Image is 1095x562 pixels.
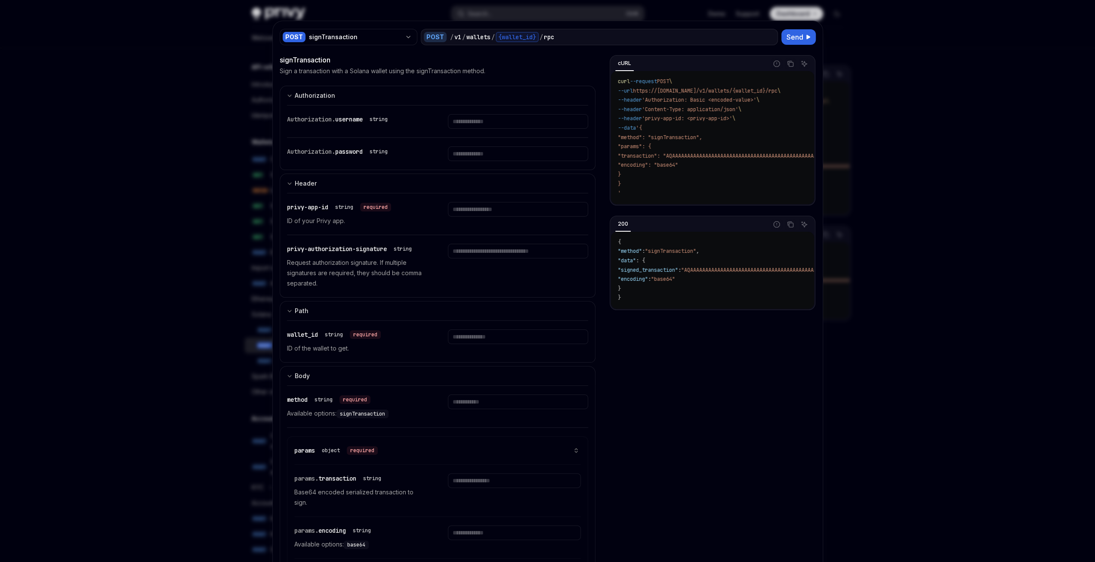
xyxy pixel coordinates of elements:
[781,29,816,45] button: Send
[287,203,328,211] span: privy-app-id
[448,114,588,129] input: Enter username
[287,148,335,155] span: Authorization.
[771,58,782,69] button: Report incorrect code
[294,473,385,484] div: params.transaction
[335,148,363,155] span: password
[496,32,539,42] div: {wallet_id}
[462,33,466,41] div: /
[642,96,756,103] span: 'Authorization: Basic <encoded-value>'
[785,219,796,230] button: Copy the contents from the code block
[294,475,318,482] span: params.
[771,219,782,230] button: Report incorrect code
[350,330,381,339] div: required
[294,525,374,536] div: params.encoding
[657,78,669,85] span: POST
[287,202,391,212] div: privy-app-id
[633,87,777,94] span: https://[DOMAIN_NAME]/v1/wallets/{wallet_id}/rpc
[287,216,427,226] p: ID of your Privy app.
[318,527,346,534] span: encoding
[799,219,810,230] button: Ask AI
[636,124,642,131] span: '{
[651,276,675,283] span: "base64"
[756,96,759,103] span: \
[618,239,621,245] span: {
[642,106,738,113] span: 'Content-Type: application/json'
[618,124,636,131] span: --data
[454,33,461,41] div: v1
[618,96,642,103] span: --header
[648,276,651,283] span: :
[618,143,651,150] span: "params": {
[287,394,370,405] div: method
[738,106,741,113] span: \
[287,329,381,340] div: wallet_id
[294,445,378,456] div: params
[448,525,581,540] input: Enter encoding
[678,267,681,273] span: :
[280,366,596,385] button: Expand input section
[618,171,621,178] span: }
[618,285,621,292] span: }
[287,343,427,354] p: ID of the wallet to get.
[618,294,621,301] span: }
[294,527,318,534] span: params.
[448,394,588,409] input: Enter method
[618,115,642,122] span: --header
[280,55,596,65] div: signTransaction
[294,487,427,508] p: Base64 encoded serialized transaction to sign.
[696,248,699,255] span: ,
[799,58,810,69] button: Ask AI
[787,32,803,42] span: Send
[645,248,696,255] span: "signTransaction"
[280,67,485,75] p: Sign a transaction with a Solana wallet using the signTransaction method.
[732,115,735,122] span: \
[295,90,335,101] div: Authorization
[618,189,621,196] span: '
[618,87,633,94] span: --url
[360,203,391,211] div: required
[287,245,387,253] span: privy-authorization-signature
[287,258,427,289] p: Request authorization signature. If multiple signatures are required, they should be comma separa...
[287,396,308,404] span: method
[280,86,596,105] button: Expand input section
[448,244,588,258] input: Enter privy-authorization-signature
[540,33,543,41] div: /
[618,257,636,264] span: "data"
[618,180,621,187] span: }
[636,257,645,264] span: : {
[294,539,427,550] p: Available options:
[347,446,378,455] div: required
[424,32,447,42] div: POST
[618,161,678,168] span: "encoding": "base64"
[618,276,648,283] span: "encoding"
[630,78,657,85] span: --request
[466,33,490,41] div: wallets
[335,115,363,123] span: username
[287,114,391,124] div: Authorization.username
[287,408,427,419] p: Available options:
[450,33,453,41] div: /
[642,115,732,122] span: 'privy-app-id: <privy-app-id>'
[339,395,370,404] div: required
[448,202,588,217] input: Enter privy-app-id
[309,33,401,41] div: signTransaction
[295,306,308,316] div: Path
[347,541,365,548] span: base64
[280,28,417,46] button: POSTsignTransaction
[287,146,391,157] div: Authorization.password
[669,78,672,85] span: \
[491,33,495,41] div: /
[615,58,634,68] div: cURL
[618,267,678,273] span: "signed_transaction"
[618,78,630,85] span: curl
[618,248,642,255] span: "method"
[448,329,588,344] input: Enter wallet_id
[280,301,596,320] button: Expand input section
[287,244,415,254] div: privy-authorization-signature
[642,248,645,255] span: :
[448,146,588,161] input: Enter password
[571,447,581,453] button: show 2 properties
[283,32,305,42] div: POST
[785,58,796,69] button: Copy the contents from the code block
[618,106,642,113] span: --header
